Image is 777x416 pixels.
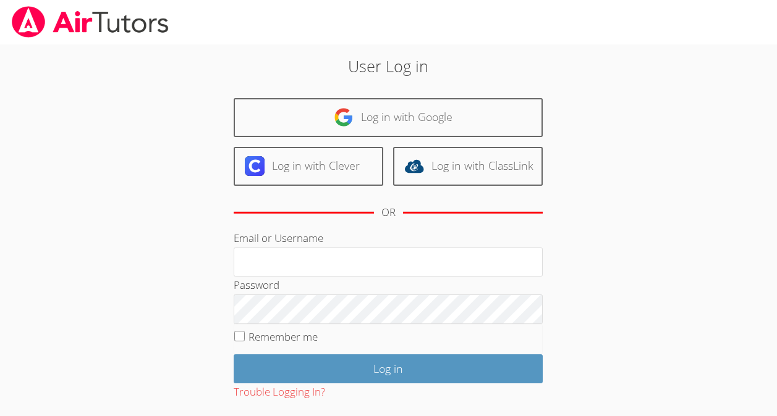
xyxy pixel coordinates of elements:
img: google-logo-50288ca7cdecda66e5e0955fdab243c47b7ad437acaf1139b6f446037453330a.svg [334,107,354,127]
button: Trouble Logging In? [234,383,325,401]
label: Remember me [248,330,318,344]
a: Log in with Clever [234,147,383,186]
a: Log in with ClassLink [393,147,543,186]
a: Log in with Google [234,98,543,137]
input: Log in [234,354,543,383]
h2: User Log in [179,54,598,78]
div: OR [381,204,396,222]
label: Password [234,278,279,292]
img: airtutors_banner-c4298cdbf04f3fff15de1276eac7730deb9818008684d7c2e4769d2f7ddbe033.png [11,6,170,38]
label: Email or Username [234,231,323,245]
img: clever-logo-6eab21bc6e7a338710f1a6ff85c0baf02591cd810cc4098c63d3a4b26e2feb20.svg [245,156,265,176]
img: classlink-logo-d6bb404cc1216ec64c9a2012d9dc4662098be43eaf13dc465df04b49fa7ab582.svg [404,156,424,176]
